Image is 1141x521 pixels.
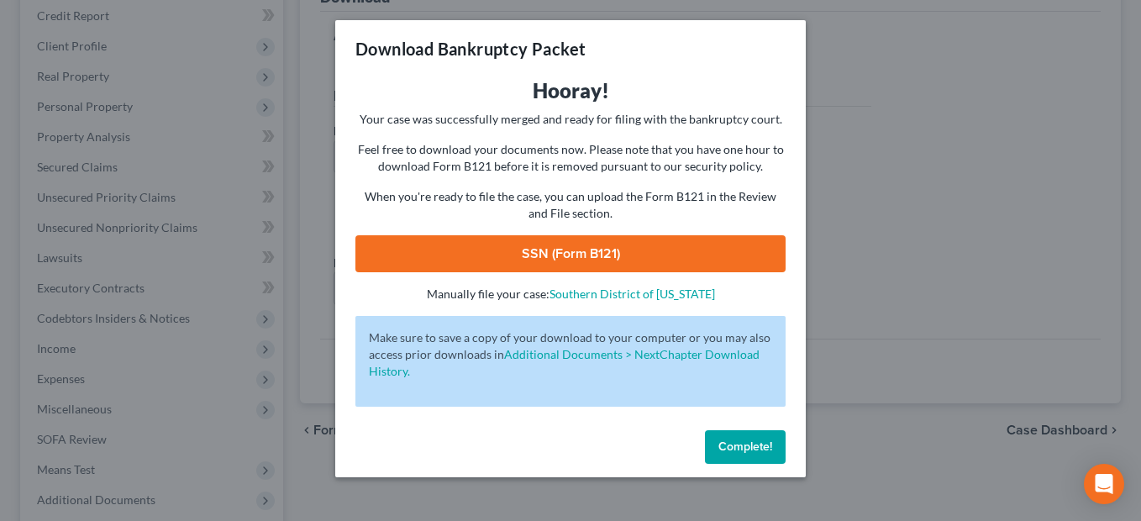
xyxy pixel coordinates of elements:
a: Southern District of [US_STATE] [549,287,715,301]
h3: Hooray! [355,77,786,104]
a: Additional Documents > NextChapter Download History. [369,347,760,378]
button: Complete! [705,430,786,464]
span: Complete! [718,439,772,454]
p: When you're ready to file the case, you can upload the Form B121 in the Review and File section. [355,188,786,222]
p: Manually file your case: [355,286,786,303]
p: Make sure to save a copy of your download to your computer or you may also access prior downloads in [369,329,772,380]
h3: Download Bankruptcy Packet [355,37,586,61]
p: Your case was successfully merged and ready for filing with the bankruptcy court. [355,111,786,128]
a: SSN (Form B121) [355,235,786,272]
p: Feel free to download your documents now. Please note that you have one hour to download Form B12... [355,141,786,175]
div: Open Intercom Messenger [1084,464,1124,504]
